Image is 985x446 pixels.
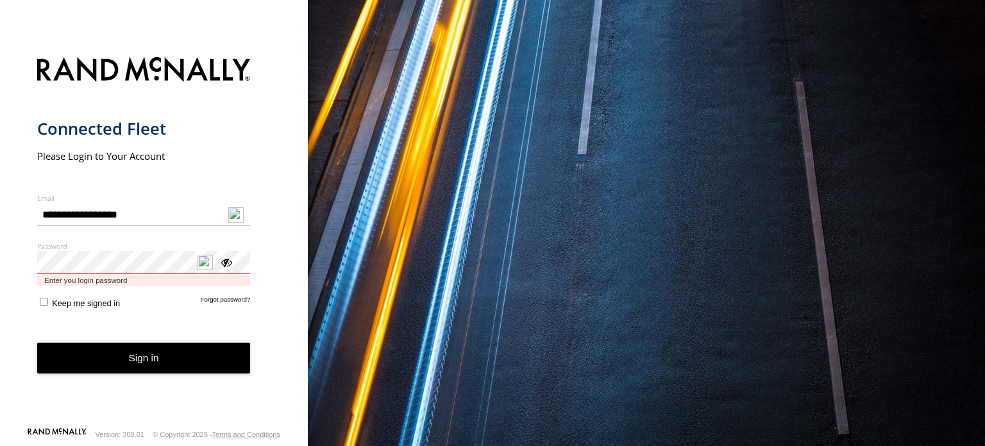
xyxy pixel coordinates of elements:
img: npw-badge-icon.svg [198,255,213,270]
a: Terms and Conditions [212,431,280,438]
h1: Connected Fleet [37,118,251,139]
input: Keep me signed in [40,298,48,306]
img: npw-badge-icon.svg [228,207,244,223]
a: Forgot password? [201,296,251,308]
span: Enter you login password [37,274,251,286]
label: Email [37,193,251,203]
button: Sign in [37,343,251,374]
form: main [37,49,271,427]
label: Password [37,241,251,251]
h2: Please Login to Your Account [37,150,251,162]
img: Rand McNally [37,55,251,87]
a: Visit our Website [28,428,87,441]
div: Version: 308.01 [96,431,144,438]
span: Keep me signed in [52,298,120,308]
div: ViewPassword [219,255,232,268]
div: © Copyright 2025 - [153,431,280,438]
